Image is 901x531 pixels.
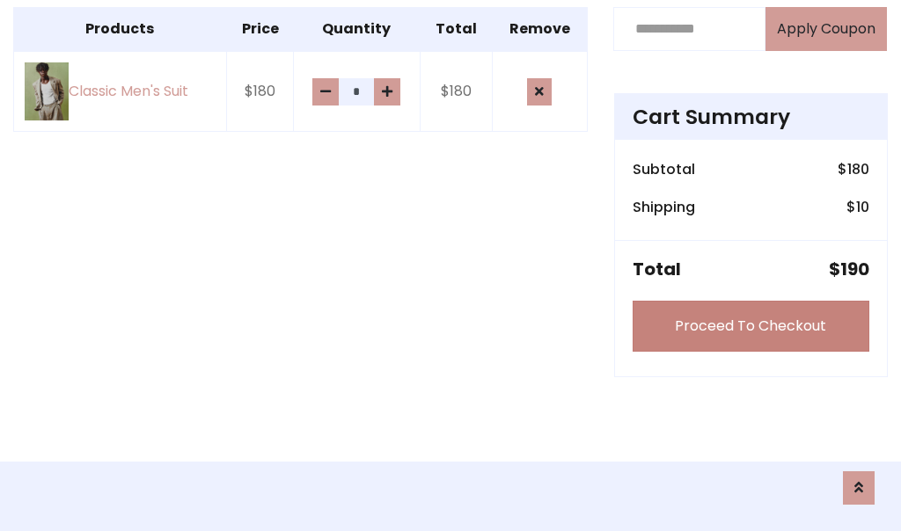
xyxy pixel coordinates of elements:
[633,161,695,178] h6: Subtotal
[847,159,869,179] span: 180
[633,105,869,129] h4: Cart Summary
[838,161,869,178] h6: $
[633,258,681,280] h5: Total
[420,51,492,132] td: $180
[633,199,695,215] h6: Shipping
[856,197,869,217] span: 10
[829,258,869,280] h5: $
[14,7,227,51] th: Products
[420,7,492,51] th: Total
[765,7,887,51] button: Apply Coupon
[294,7,420,51] th: Quantity
[25,62,216,121] a: Classic Men's Suit
[226,7,294,51] th: Price
[840,257,869,281] span: 190
[226,51,294,132] td: $180
[492,7,587,51] th: Remove
[846,199,869,215] h6: $
[633,301,869,352] a: Proceed To Checkout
